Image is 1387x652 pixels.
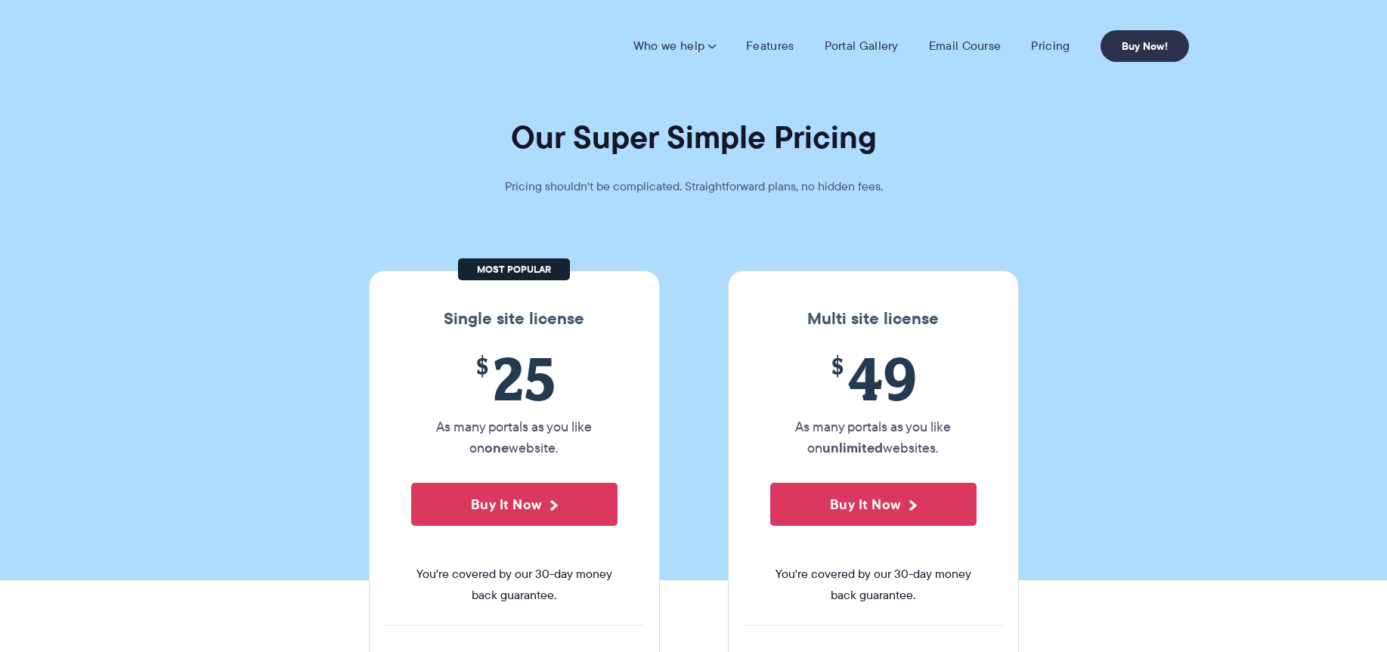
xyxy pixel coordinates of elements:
button: Buy It Now [770,483,977,526]
span: You're covered by our 30-day money back guarantee. [411,564,618,606]
span: You're covered by our 30-day money back guarantee. [770,564,977,606]
a: Pricing [1031,39,1070,54]
a: Buy Now! [1101,30,1189,62]
a: Email Course [929,39,1002,54]
p: Pricing shouldn't be complicated. Straightforward plans, no hidden fees. [467,176,921,197]
a: Features [746,39,794,54]
a: Who we help [633,39,716,54]
strong: one [485,437,509,458]
span: 25 [411,344,618,413]
p: As many portals as you like on website. [411,416,618,459]
a: Portal Gallery [825,39,899,54]
h3: Single site license [385,309,644,329]
strong: unlimited [822,437,883,458]
p: As many portals as you like on websites. [770,416,977,459]
span: 49 [770,344,977,413]
h3: Multi site license [744,309,1003,329]
button: Buy It Now [411,483,618,526]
